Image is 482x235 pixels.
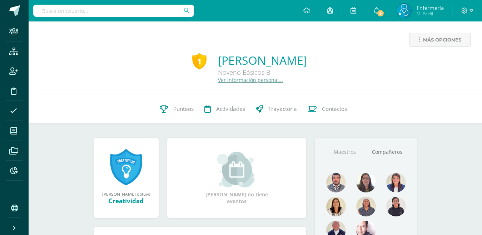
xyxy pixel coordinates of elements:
a: Contactos [302,95,352,123]
a: Más opciones [409,33,471,47]
a: Maestros [324,143,366,161]
div: 1 [192,53,207,69]
span: Contactos [322,105,347,113]
div: [PERSON_NAME] no tiene eventos [201,152,273,205]
a: [PERSON_NAME] [218,53,307,68]
span: Actividades [216,105,245,113]
img: 041e67bb1815648f1c28e9f895bf2be1.png [386,197,406,216]
a: Compañeros [366,143,408,161]
div: [PERSON_NAME] obtuvo [101,191,151,197]
img: 8f3bf19539481b212b8ab3c0cdc72ac6.png [356,197,376,216]
a: Punteos [154,95,199,123]
span: Punteos [173,105,194,113]
span: Más opciones [423,33,461,46]
span: Trayectoria [268,105,297,113]
input: Busca un usuario... [33,5,194,17]
span: Mi Perfil [417,11,444,17]
img: aa4f30ea005d28cfb9f9341ec9462115.png [397,4,411,18]
div: Noveno Básicos B [218,68,307,77]
img: event_small.png [217,152,256,187]
a: Ver información personal... [218,77,283,83]
img: bd51737d0f7db0a37ff170fbd9075162.png [326,173,346,192]
span: 3 [377,9,384,17]
img: aefa6dbabf641819c41d1760b7b82962.png [386,173,406,192]
img: 876c69fb502899f7a2bc55a9ba2fa0e7.png [326,197,346,216]
span: Enfermería [417,4,444,11]
div: Creatividad [101,197,151,205]
a: Trayectoria [250,95,302,123]
img: a4871f238fc6f9e1d7ed418e21754428.png [356,173,376,192]
a: Actividades [199,95,250,123]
